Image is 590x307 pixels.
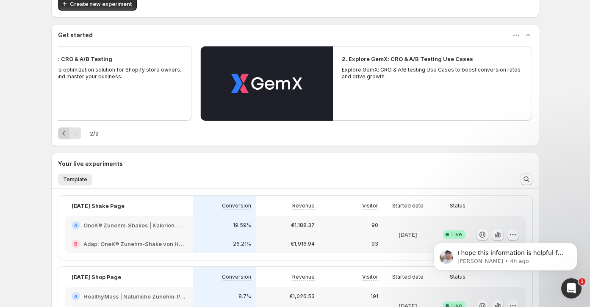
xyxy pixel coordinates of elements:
h2: OneK® Zunehm-Shakes | Kalorien- und proteinreich fürs Zunehmen [83,221,186,230]
span: Template [63,176,87,183]
p: Explore GemX: CRO & A/B testing Use Cases to boost conversion rates and drive growth. [342,66,524,80]
p: Started date [392,202,424,209]
button: Previous [58,127,70,139]
span: 1 [579,278,585,285]
h2: 1. Get to Know GemX: CRO & A/B Testing [2,55,112,63]
p: 8.7% [238,293,251,300]
h2: A [74,294,78,299]
p: Conversion [222,274,251,280]
h2: 2. Explore GemX: CRO & A/B Testing Use Cases [342,55,473,63]
p: [DATE] Shake Page [72,202,125,210]
p: 191 [371,293,378,300]
p: Revenue [292,274,315,280]
span: 2 / 2 [90,129,99,138]
h2: B [74,241,78,246]
h3: Your live experiments [58,160,123,168]
p: [DATE] [399,230,417,239]
p: Visitor [362,202,378,209]
button: Search and filter results [521,173,532,185]
iframe: Intercom notifications message [421,225,590,284]
p: €1,026.53 [289,293,315,300]
p: €1,188.37 [291,222,315,229]
h3: Get started [58,31,93,39]
p: Revenue [292,202,315,209]
h2: HealthyMass | Natürliche Zunehm-Produkte: Shakes, Riegel & mehr [83,292,186,301]
p: 93 [371,241,378,247]
p: Status [450,202,465,209]
p: 19.59% [233,222,251,229]
p: [DATE] Shop Page [72,273,121,281]
h2: A [74,223,78,228]
iframe: Intercom live chat [561,278,582,299]
button: Play video [201,46,333,121]
p: €1,916.94 [291,241,315,247]
p: Visitor [362,274,378,280]
p: 90 [371,222,378,229]
h2: Adap: OneK® Zunehm-Shake von HealthyMass | 100% natürlich [83,240,186,248]
p: 26.21% [233,241,251,247]
p: GemX - conversion rate optimization solution for Shopify store owners. Discover its features and ... [2,66,184,80]
nav: Pagination [58,127,81,139]
p: Conversion [222,202,251,209]
p: Started date [392,274,424,280]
